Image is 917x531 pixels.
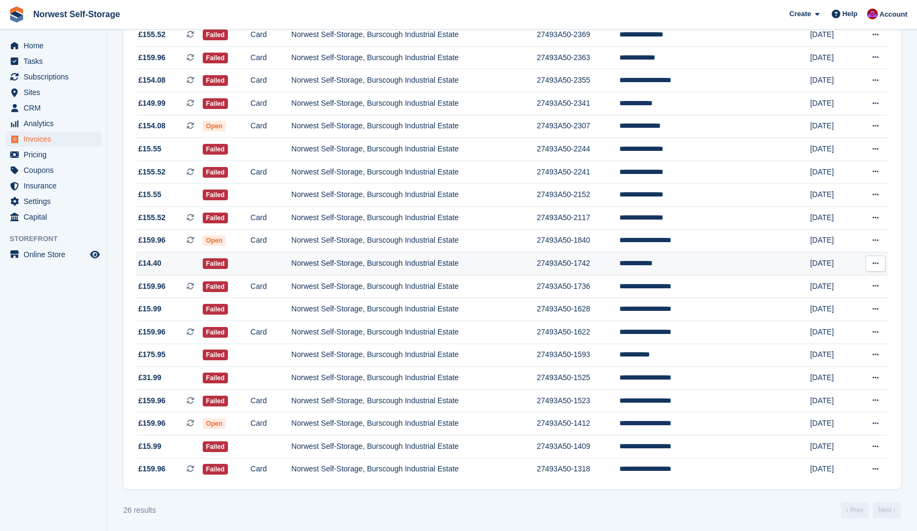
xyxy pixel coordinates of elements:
[203,75,228,86] span: Failed
[250,275,291,298] td: Card
[537,92,619,115] td: 27493A50-2341
[5,69,101,84] a: menu
[291,24,537,47] td: Norwest Self-Storage, Burscough Industrial Estate
[291,161,537,184] td: Norwest Self-Storage, Burscough Industrial Estate
[873,502,901,518] a: Next
[537,344,619,367] td: 27493A50-1593
[203,213,228,223] span: Failed
[138,143,161,155] span: £15.55
[138,395,166,406] span: £159.96
[24,163,88,178] span: Coupons
[24,85,88,100] span: Sites
[5,116,101,131] a: menu
[291,298,537,321] td: Norwest Self-Storage, Burscough Industrial Estate
[24,209,88,224] span: Capital
[138,303,161,315] span: £15.99
[203,441,228,452] span: Failed
[138,98,166,109] span: £149.99
[537,275,619,298] td: 27493A50-1736
[810,435,855,458] td: [DATE]
[810,389,855,412] td: [DATE]
[203,144,228,155] span: Failed
[203,121,226,132] span: Open
[537,69,619,92] td: 27493A50-2355
[24,54,88,69] span: Tasks
[138,326,166,338] span: £159.96
[810,138,855,161] td: [DATE]
[867,9,878,19] img: Daniel Grensinger
[138,120,166,132] span: £154.08
[810,115,855,138] td: [DATE]
[810,275,855,298] td: [DATE]
[537,184,619,207] td: 27493A50-2152
[291,389,537,412] td: Norwest Self-Storage, Burscough Industrial Estate
[203,464,228,475] span: Failed
[250,161,291,184] td: Card
[5,85,101,100] a: menu
[138,441,161,452] span: £15.99
[810,252,855,275] td: [DATE]
[138,166,166,178] span: £155.52
[250,46,291,69] td: Card
[250,458,291,481] td: Card
[250,69,291,92] td: Card
[879,9,907,20] span: Account
[537,115,619,138] td: 27493A50-2307
[810,321,855,344] td: [DATE]
[291,458,537,481] td: Norwest Self-Storage, Burscough Industrial Estate
[537,229,619,252] td: 27493A50-1840
[291,412,537,435] td: Norwest Self-Storage, Burscough Industrial Estate
[5,194,101,209] a: menu
[203,396,228,406] span: Failed
[537,24,619,47] td: 27493A50-2369
[203,373,228,383] span: Failed
[291,252,537,275] td: Norwest Self-Storage, Burscough Industrial Estate
[291,229,537,252] td: Norwest Self-Storage, Burscough Industrial Estate
[203,350,228,360] span: Failed
[203,190,228,200] span: Failed
[841,502,869,518] a: Previous
[24,38,88,53] span: Home
[5,54,101,69] a: menu
[537,435,619,458] td: 27493A50-1409
[203,258,228,269] span: Failed
[10,234,107,244] span: Storefront
[291,115,537,138] td: Norwest Self-Storage, Burscough Industrial Estate
[138,258,161,269] span: £14.40
[291,344,537,367] td: Norwest Self-Storage, Burscough Industrial Estate
[537,46,619,69] td: 27493A50-2363
[138,52,166,63] span: £159.96
[24,194,88,209] span: Settings
[250,229,291,252] td: Card
[810,69,855,92] td: [DATE]
[537,207,619,230] td: 27493A50-2117
[291,367,537,390] td: Norwest Self-Storage, Burscough Industrial Estate
[203,304,228,315] span: Failed
[250,389,291,412] td: Card
[138,281,166,292] span: £159.96
[842,9,857,19] span: Help
[203,98,228,109] span: Failed
[24,100,88,115] span: CRM
[5,38,101,53] a: menu
[24,147,88,162] span: Pricing
[537,458,619,481] td: 27493A50-1318
[291,138,537,161] td: Norwest Self-Storage, Burscough Industrial Estate
[810,46,855,69] td: [DATE]
[24,247,88,262] span: Online Store
[537,252,619,275] td: 27493A50-1742
[203,235,226,246] span: Open
[5,209,101,224] a: menu
[5,163,101,178] a: menu
[250,92,291,115] td: Card
[138,372,161,383] span: £31.99
[810,298,855,321] td: [DATE]
[24,69,88,84] span: Subscriptions
[291,321,537,344] td: Norwest Self-Storage, Burscough Industrial Estate
[250,115,291,138] td: Card
[138,29,166,40] span: £155.52
[250,412,291,435] td: Card
[537,412,619,435] td: 27493A50-1412
[9,6,25,23] img: stora-icon-8386f47178a22dfd0bd8f6a31ec36ba5ce8667c1dd55bd0f319d3a0aa187defe.svg
[789,9,811,19] span: Create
